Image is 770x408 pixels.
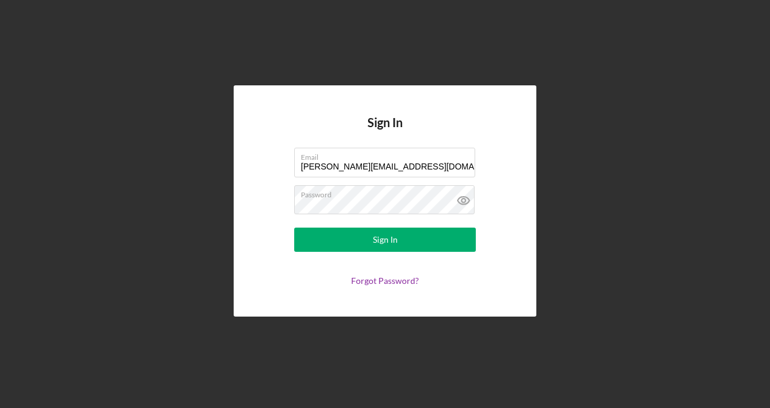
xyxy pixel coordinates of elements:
button: Sign In [294,228,476,252]
label: Email [301,148,475,162]
h4: Sign In [367,116,403,148]
label: Password [301,186,475,199]
a: Forgot Password? [351,275,419,286]
div: Sign In [373,228,398,252]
